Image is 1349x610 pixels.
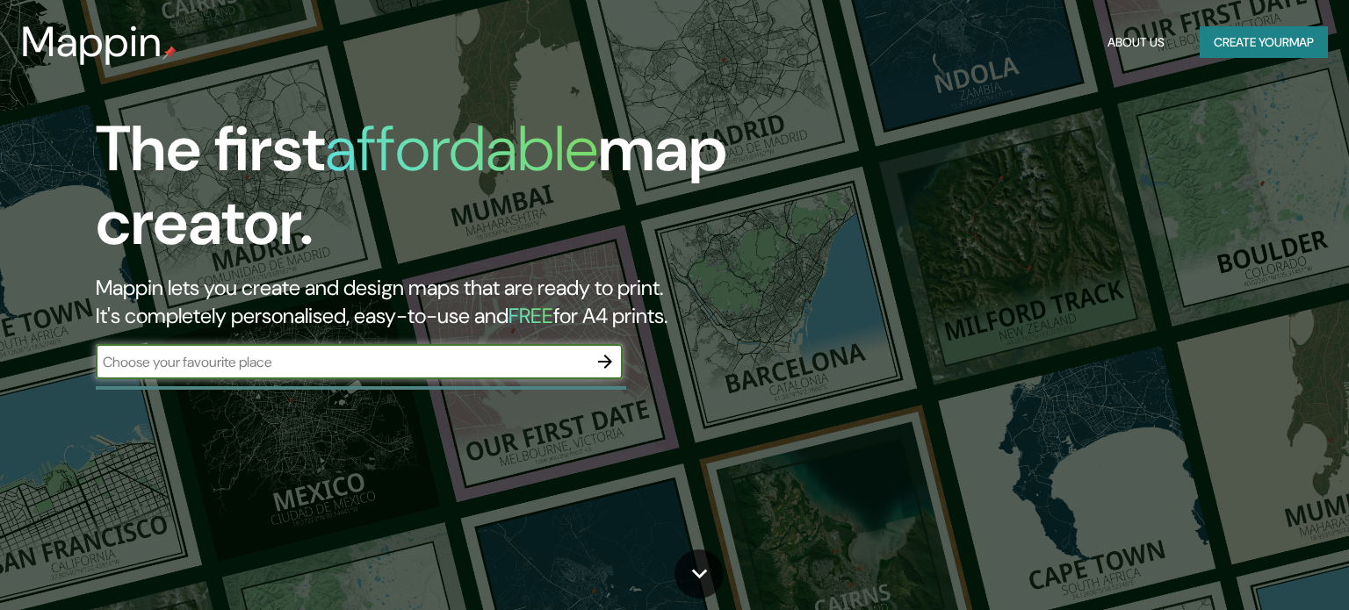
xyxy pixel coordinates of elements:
button: Create yourmap [1200,26,1328,59]
img: mappin-pin [162,46,177,60]
h1: The first map creator. [96,112,770,274]
input: Choose your favourite place [96,352,588,372]
h1: affordable [325,108,598,190]
h2: Mappin lets you create and design maps that are ready to print. It's completely personalised, eas... [96,274,770,330]
h3: Mappin [21,18,162,67]
h5: FREE [509,302,553,329]
button: About Us [1100,26,1172,59]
